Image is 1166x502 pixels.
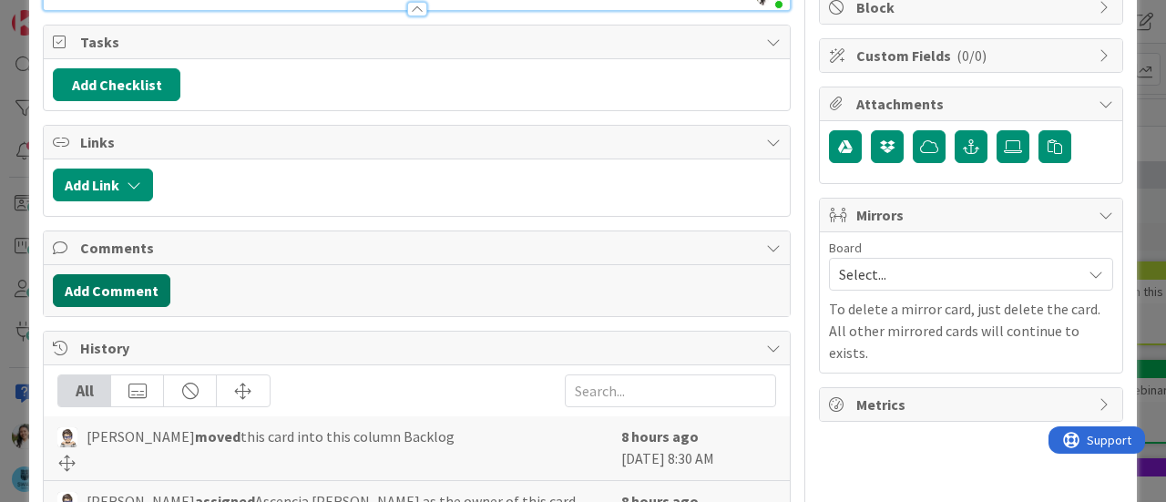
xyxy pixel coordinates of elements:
[53,68,180,101] button: Add Checklist
[856,204,1089,226] span: Mirrors
[80,131,757,153] span: Links
[956,46,987,65] span: ( 0/0 )
[80,31,757,53] span: Tasks
[195,427,240,446] b: moved
[57,427,77,447] img: TP
[80,337,757,359] span: History
[58,375,111,406] div: All
[621,425,776,471] div: [DATE] 8:30 AM
[829,241,862,254] span: Board
[829,298,1113,364] p: To delete a mirror card, just delete the card. All other mirrored cards will continue to exists.
[80,237,757,259] span: Comments
[53,169,153,201] button: Add Link
[38,3,83,25] span: Support
[53,274,170,307] button: Add Comment
[856,394,1089,415] span: Metrics
[621,427,699,446] b: 8 hours ago
[87,425,455,447] span: [PERSON_NAME] this card into this column Backlog
[565,374,776,407] input: Search...
[839,261,1072,287] span: Select...
[856,93,1089,115] span: Attachments
[856,45,1089,67] span: Custom Fields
